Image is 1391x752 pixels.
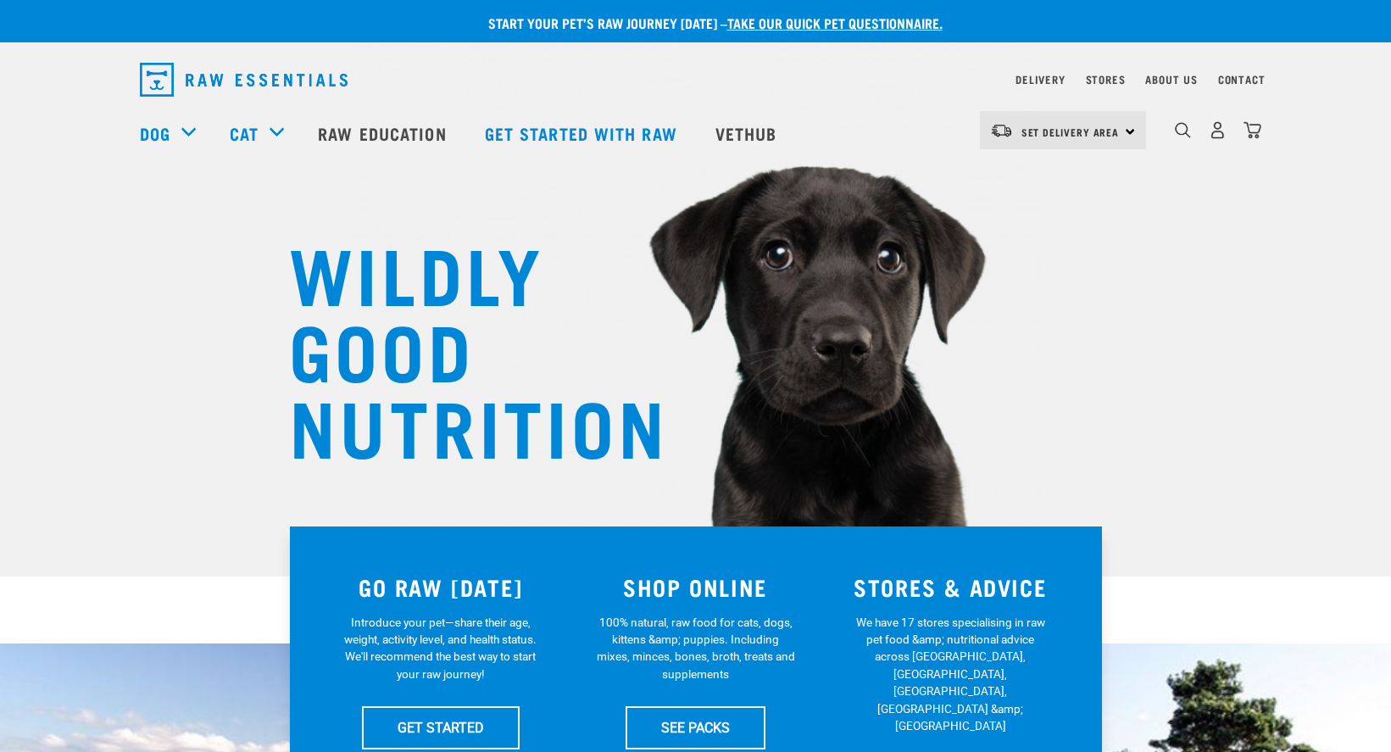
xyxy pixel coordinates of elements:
[341,614,540,683] p: Introduce your pet—share their age, weight, activity level, and health status. We'll recommend th...
[578,574,813,600] h3: SHOP ONLINE
[362,706,520,749] a: GET STARTED
[596,614,795,683] p: 100% natural, raw food for cats, dogs, kittens &amp; puppies. Including mixes, minces, bones, bro...
[1021,129,1120,135] span: Set Delivery Area
[1244,121,1261,139] img: home-icon@2x.png
[1145,76,1197,82] a: About Us
[626,706,765,749] a: SEE PACKS
[140,120,170,146] a: Dog
[698,99,798,167] a: Vethub
[727,19,943,26] a: take our quick pet questionnaire.
[1175,122,1191,138] img: home-icon-1@2x.png
[1086,76,1126,82] a: Stores
[468,99,698,167] a: Get started with Raw
[833,574,1068,600] h3: STORES & ADVICE
[990,123,1013,138] img: van-moving.png
[126,56,1266,103] nav: dropdown navigation
[140,63,348,97] img: Raw Essentials Logo
[1218,76,1266,82] a: Contact
[851,614,1050,735] p: We have 17 stores specialising in raw pet food &amp; nutritional advice across [GEOGRAPHIC_DATA],...
[1209,121,1227,139] img: user.png
[289,233,628,462] h1: WILDLY GOOD NUTRITION
[324,574,559,600] h3: GO RAW [DATE]
[1015,76,1065,82] a: Delivery
[301,99,467,167] a: Raw Education
[230,120,259,146] a: Cat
